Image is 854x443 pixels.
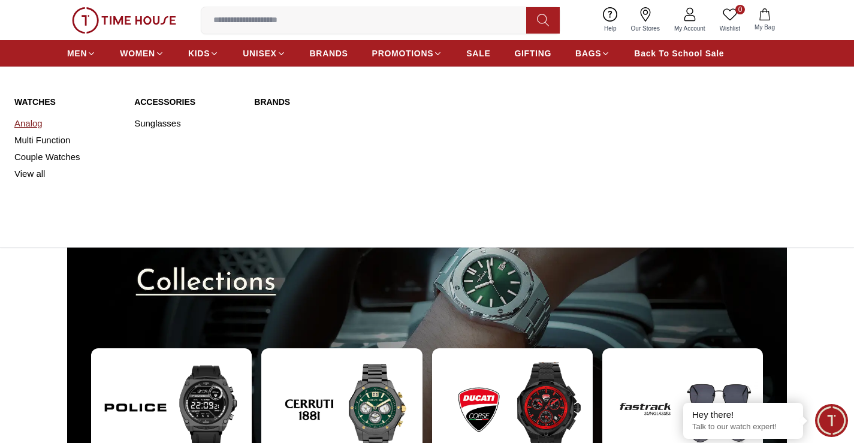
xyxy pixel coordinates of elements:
a: 0Wishlist [713,5,747,35]
a: Watches [14,96,120,108]
img: Ecstacy [254,115,303,164]
img: Lee Cooper [313,115,362,164]
a: MEN [67,43,96,64]
img: ... [72,7,176,34]
p: Talk to our watch expert! [692,422,794,432]
span: Wishlist [715,24,745,33]
span: BRANDS [310,47,348,59]
span: UNISEX [243,47,276,59]
a: Accessories [134,96,240,108]
div: Chat Widget [815,404,848,437]
a: WOMEN [120,43,164,64]
a: Our Stores [624,5,667,35]
a: View all [14,165,120,182]
a: Back To School Sale [634,43,724,64]
button: My Bag [747,6,782,34]
span: KIDS [188,47,210,59]
a: Couple Watches [14,149,120,165]
a: Help [597,5,624,35]
span: Back To School Sale [634,47,724,59]
span: SALE [466,47,490,59]
span: GIFTING [514,47,551,59]
a: Multi Function [14,132,120,149]
a: Brands [254,96,479,108]
a: BRANDS [310,43,348,64]
a: KIDS [188,43,219,64]
span: My Account [669,24,710,33]
span: My Bag [750,23,780,32]
img: Quantum [254,174,303,223]
span: Help [599,24,621,33]
span: Our Stores [626,24,665,33]
a: GIFTING [514,43,551,64]
span: 0 [735,5,745,14]
a: BAGS [575,43,610,64]
a: UNISEX [243,43,285,64]
span: MEN [67,47,87,59]
span: WOMEN [120,47,155,59]
a: PROMOTIONS [372,43,443,64]
img: Kenneth Scott [372,115,421,164]
span: BAGS [575,47,601,59]
div: Hey there! [692,409,794,421]
span: PROMOTIONS [372,47,434,59]
a: Analog [14,115,120,132]
a: SALE [466,43,490,64]
a: Sunglasses [134,115,240,132]
img: Tornado [430,115,479,164]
